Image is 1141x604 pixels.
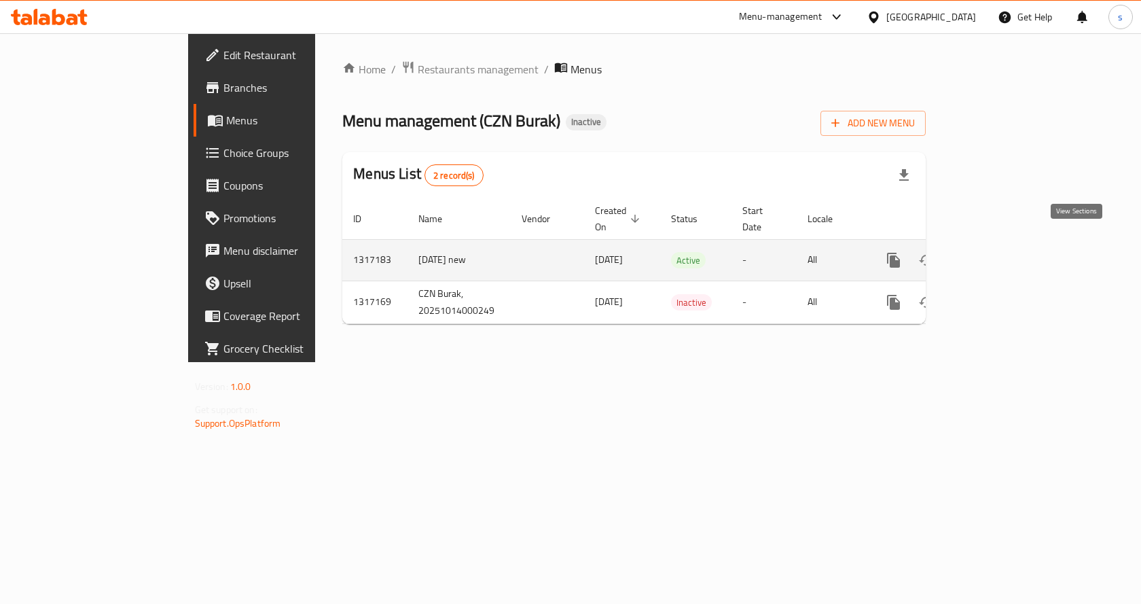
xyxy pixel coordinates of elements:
[194,39,379,71] a: Edit Restaurant
[797,281,867,323] td: All
[194,332,379,365] a: Grocery Checklist
[226,112,368,128] span: Menus
[910,286,943,319] button: Change Status
[831,115,915,132] span: Add New Menu
[671,294,712,310] div: Inactive
[223,243,368,259] span: Menu disclaimer
[194,202,379,234] a: Promotions
[194,234,379,267] a: Menu disclaimer
[223,79,368,96] span: Branches
[671,211,715,227] span: Status
[566,116,606,128] span: Inactive
[418,211,460,227] span: Name
[194,104,379,137] a: Menus
[223,340,368,357] span: Grocery Checklist
[407,239,511,281] td: [DATE] new
[194,300,379,332] a: Coverage Report
[223,210,368,226] span: Promotions
[731,281,797,323] td: -
[425,169,483,182] span: 2 record(s)
[230,378,251,395] span: 1.0.0
[195,414,281,432] a: Support.OpsPlatform
[223,275,368,291] span: Upsell
[910,244,943,277] button: Change Status
[886,10,976,24] div: [GEOGRAPHIC_DATA]
[418,61,539,77] span: Restaurants management
[223,308,368,324] span: Coverage Report
[342,60,926,78] nav: breadcrumb
[195,401,257,419] span: Get support on:
[570,61,602,77] span: Menus
[194,71,379,104] a: Branches
[671,295,712,310] span: Inactive
[867,198,1019,240] th: Actions
[1118,10,1123,24] span: s
[820,111,926,136] button: Add New Menu
[401,60,539,78] a: Restaurants management
[877,244,910,277] button: more
[595,251,623,268] span: [DATE]
[391,61,396,77] li: /
[595,293,623,310] span: [DATE]
[671,253,706,268] span: Active
[353,211,379,227] span: ID
[595,202,644,235] span: Created On
[223,145,368,161] span: Choice Groups
[739,9,822,25] div: Menu-management
[195,378,228,395] span: Version:
[671,252,706,268] div: Active
[544,61,549,77] li: /
[194,267,379,300] a: Upsell
[522,211,568,227] span: Vendor
[731,239,797,281] td: -
[223,177,368,194] span: Coupons
[342,198,1019,324] table: enhanced table
[797,239,867,281] td: All
[424,164,484,186] div: Total records count
[194,169,379,202] a: Coupons
[342,105,560,136] span: Menu management ( CZN Burak )
[223,47,368,63] span: Edit Restaurant
[877,286,910,319] button: more
[888,159,920,192] div: Export file
[742,202,780,235] span: Start Date
[194,137,379,169] a: Choice Groups
[353,164,483,186] h2: Menus List
[407,281,511,323] td: CZN Burak, 20251014000249
[566,114,606,130] div: Inactive
[808,211,850,227] span: Locale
